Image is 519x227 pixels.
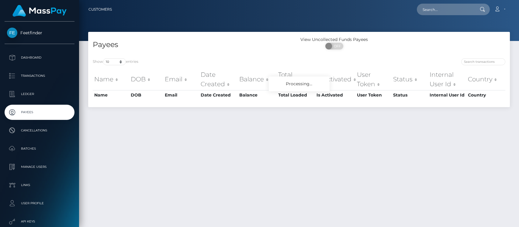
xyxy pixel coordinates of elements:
[199,90,238,100] th: Date Created
[329,43,344,49] span: OFF
[93,90,129,100] th: Name
[269,76,330,91] div: Processing...
[238,90,277,100] th: Balance
[7,181,72,190] p: Links
[12,5,67,17] img: MassPay Logo
[5,141,74,156] a: Batches
[7,199,72,208] p: User Profile
[315,90,356,100] th: Is Activated
[93,69,129,90] th: Name
[5,123,74,138] a: Cancellations
[7,126,72,135] p: Cancellations
[5,105,74,120] a: Payees
[315,69,356,90] th: Is Activated
[461,58,505,65] input: Search transactions
[7,217,72,226] p: API Keys
[163,69,199,90] th: Email
[7,90,72,99] p: Ledger
[5,159,74,174] a: Manage Users
[129,90,164,100] th: DOB
[466,69,505,90] th: Country
[392,69,428,90] th: Status
[7,53,72,62] p: Dashboard
[7,28,17,38] img: Feetfinder
[238,69,277,90] th: Balance
[277,69,315,90] th: Total Loaded
[88,3,112,16] a: Customers
[129,69,164,90] th: DOB
[199,69,238,90] th: Date Created
[5,178,74,193] a: Links
[5,196,74,211] a: User Profile
[7,162,72,171] p: Manage Users
[417,4,474,15] input: Search...
[355,69,391,90] th: User Token
[466,90,505,100] th: Country
[7,144,72,153] p: Batches
[277,90,315,100] th: Total Loaded
[428,90,467,100] th: Internal User Id
[428,69,467,90] th: Internal User Id
[5,86,74,102] a: Ledger
[163,90,199,100] th: Email
[103,58,126,65] select: Showentries
[5,30,74,36] span: Feetfinder
[5,50,74,65] a: Dashboard
[5,68,74,83] a: Transactions
[93,58,138,65] label: Show entries
[299,36,369,43] div: View Uncollected Funds Payees
[7,108,72,117] p: Payees
[392,90,428,100] th: Status
[355,90,391,100] th: User Token
[7,71,72,80] p: Transactions
[93,39,295,50] h4: Payees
